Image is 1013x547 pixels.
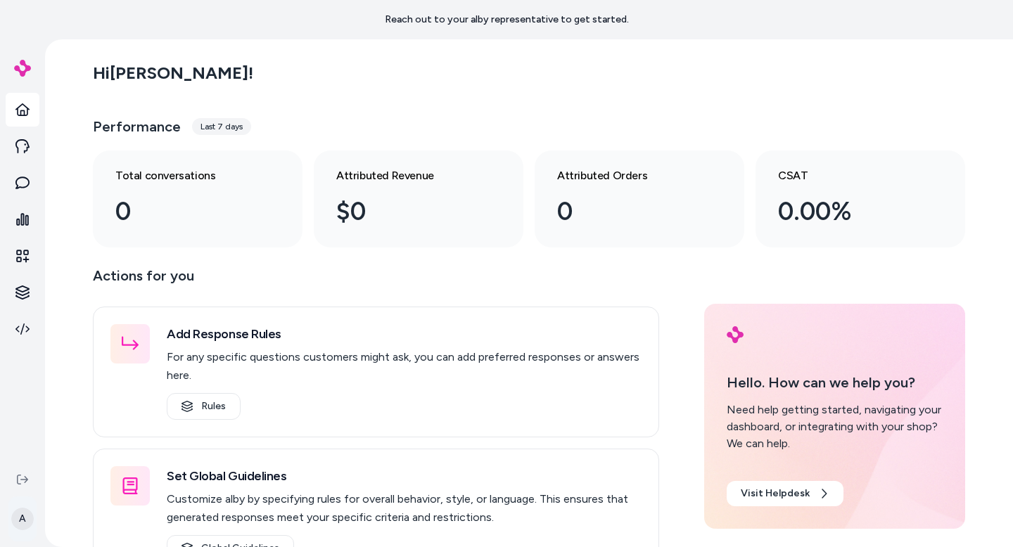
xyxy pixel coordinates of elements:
[336,167,478,184] h3: Attributed Revenue
[93,117,181,136] h3: Performance
[167,466,642,486] h3: Set Global Guidelines
[93,264,659,298] p: Actions for you
[756,150,965,247] a: CSAT 0.00%
[385,13,629,27] p: Reach out to your alby representative to get started.
[167,490,642,527] p: Customize alby by specifying rules for overall behavior, style, or language. This ensures that ge...
[727,481,843,506] a: Visit Helpdesk
[535,150,744,247] a: Attributed Orders 0
[192,118,251,135] div: Last 7 days
[557,193,699,231] div: 0
[14,60,31,77] img: alby Logo
[115,193,257,231] div: 0
[727,326,744,343] img: alby Logo
[115,167,257,184] h3: Total conversations
[314,150,523,247] a: Attributed Revenue $0
[727,372,943,393] p: Hello. How can we help you?
[557,167,699,184] h3: Attributed Orders
[778,167,920,184] h3: CSAT
[336,193,478,231] div: $0
[167,324,642,344] h3: Add Response Rules
[11,508,34,530] span: A
[8,496,37,541] button: A
[167,393,241,420] a: Rules
[167,348,642,385] p: For any specific questions customers might ask, you can add preferred responses or answers here.
[93,63,253,84] h2: Hi [PERSON_NAME] !
[778,193,920,231] div: 0.00%
[727,401,943,452] div: Need help getting started, navigating your dashboard, or integrating with your shop? We can help.
[93,150,302,247] a: Total conversations 0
